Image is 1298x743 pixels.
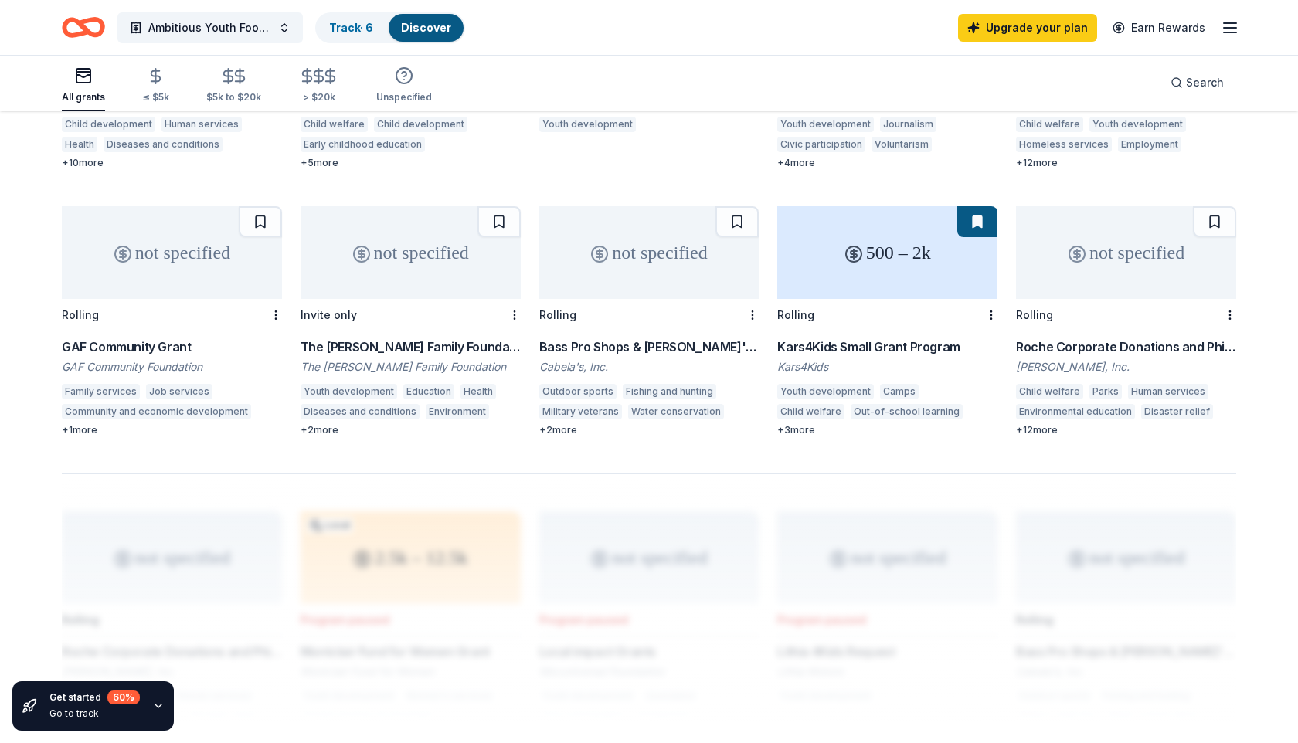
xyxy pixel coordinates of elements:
div: The [PERSON_NAME] Family Foundation [301,359,521,375]
div: Youth development [777,384,874,399]
div: Human services [161,117,242,132]
div: Youth development [777,117,874,132]
div: Employment [1118,137,1181,152]
div: Cabela's, Inc. [539,359,759,375]
div: Rolling [1016,308,1053,321]
div: Get started [49,690,140,704]
div: Youth development [539,117,636,132]
div: Journalism [880,117,936,132]
div: not specified [539,206,759,299]
div: Roche Corporate Donations and Philanthropy (CDP) [1016,338,1236,356]
button: Ambitious Youth Football Camp [117,12,303,43]
a: Upgrade your plan [958,14,1097,42]
div: + 12 more [1016,424,1236,436]
div: GAF Community Grant [62,338,282,356]
div: Rolling [62,308,99,321]
div: Unspecified [376,91,432,103]
a: Home [62,9,105,46]
div: [PERSON_NAME], Inc. [1016,359,1236,375]
a: not specifiedRollingBass Pro Shops & [PERSON_NAME]'s FundingCabela's, Inc.Outdoor sportsFishing a... [539,206,759,436]
a: Discover [401,21,451,34]
div: Diseases and conditions [104,137,223,152]
div: not specified [62,206,282,299]
div: All grants [62,91,105,103]
div: Health [460,384,496,399]
div: The [PERSON_NAME] Family Foundation Grant [301,338,521,356]
button: $5k to $20k [206,61,261,111]
div: $5k to $20k [206,91,261,103]
div: Job services [146,384,212,399]
div: Camps [880,384,919,399]
a: not specifiedRollingRoche Corporate Donations and Philanthropy (CDP)[PERSON_NAME], Inc.Child welf... [1016,206,1236,436]
div: ≤ $5k [142,91,169,103]
div: Child welfare [1016,117,1083,132]
div: Outdoor sports [539,384,617,399]
div: + 10 more [62,157,282,169]
div: Child welfare [1016,384,1083,399]
div: + 5 more [301,157,521,169]
div: not specified [301,206,521,299]
button: Search [1158,67,1236,98]
div: + 4 more [777,157,997,169]
div: Health [62,137,97,152]
div: Disaster relief [1141,404,1213,419]
div: Youth development [1089,117,1186,132]
div: Community and economic development [62,404,251,419]
div: Water conservation [628,404,724,419]
div: Education [403,384,454,399]
div: 500 – 2k [777,206,997,299]
div: + 2 more [301,424,521,436]
div: Environmental education [1016,404,1135,419]
div: Rolling [539,308,576,321]
div: Youth development [301,384,397,399]
div: Diseases and conditions [301,404,420,419]
div: + 1 more [62,424,282,436]
div: GAF Community Foundation [62,359,282,375]
div: > $20k [298,91,339,103]
div: 60 % [107,690,140,704]
button: All grants [62,60,105,111]
a: 500 – 2kRollingKars4Kids Small Grant ProgramKars4KidsYouth developmentCampsChild welfareOut-of-sc... [777,206,997,436]
button: Unspecified [376,60,432,111]
div: Environment [426,404,489,419]
div: Human services [1128,384,1208,399]
div: Family services [62,384,140,399]
div: Child development [62,117,155,132]
a: not specifiedInvite onlyThe [PERSON_NAME] Family Foundation GrantThe [PERSON_NAME] Family Foundat... [301,206,521,436]
button: Track· 6Discover [315,12,465,43]
div: Early childhood education [301,137,425,152]
div: Out-of-school learning [851,404,963,419]
div: Invite only [301,308,357,321]
a: Earn Rewards [1103,14,1215,42]
div: Parks [1089,384,1122,399]
div: Go to track [49,707,140,720]
div: Kars4Kids [777,359,997,375]
div: Kars4Kids Small Grant Program [777,338,997,356]
button: ≤ $5k [142,61,169,111]
div: Bass Pro Shops & [PERSON_NAME]'s Funding [539,338,759,356]
div: Child development [374,117,467,132]
span: Ambitious Youth Football Camp [148,19,272,37]
a: Track· 6 [329,21,373,34]
div: Voluntarism [872,137,932,152]
div: Child welfare [777,404,844,419]
div: + 12 more [1016,157,1236,169]
span: Search [1186,73,1224,92]
div: + 2 more [539,424,759,436]
div: + 3 more [777,424,997,436]
div: Rolling [777,308,814,321]
div: Fishing and hunting [623,384,716,399]
a: not specifiedRollingGAF Community GrantGAF Community FoundationFamily servicesJob servicesCommuni... [62,206,282,436]
div: Homeless services [1016,137,1112,152]
div: Child welfare [301,117,368,132]
button: > $20k [298,61,339,111]
div: not specified [1016,206,1236,299]
div: Military veterans [539,404,622,419]
div: Civic participation [777,137,865,152]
